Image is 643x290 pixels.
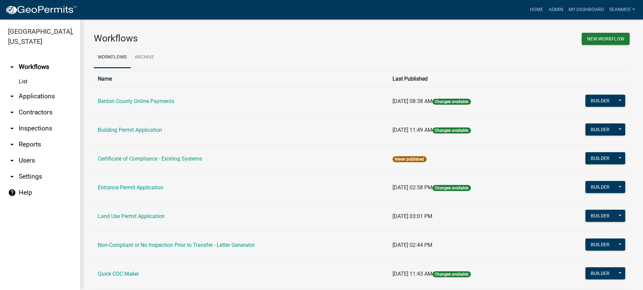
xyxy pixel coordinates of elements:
a: Archive [131,47,158,68]
button: Builder [585,152,615,164]
i: arrow_drop_up [8,63,16,71]
span: [DATE] 02:58 PM [392,184,432,191]
a: Non-Compliant or No Inspection Prior to Transfer - Letter Generator [98,242,255,248]
button: Builder [585,95,615,107]
span: [DATE] 02:44 PM [392,242,432,248]
i: arrow_drop_down [8,124,16,132]
a: Building Permit Application [98,127,162,133]
a: Land Use Permit Application [98,213,165,219]
a: Certificate of Compliance - Existing Systems [98,156,202,162]
button: Builder [585,123,615,135]
i: arrow_drop_down [8,157,16,165]
a: Workflows [94,47,131,68]
span: [DATE] 11:49 AM [392,127,432,133]
i: arrow_drop_down [8,173,16,181]
span: [DATE] 08:38 AM [392,98,432,104]
a: Home [527,3,546,16]
a: Entrance Permit Application [98,184,163,191]
a: Benton County Online Payments [98,98,174,104]
th: Name [94,71,388,87]
th: Last Published [388,71,543,87]
h3: Workflows [94,33,357,44]
span: Never published [392,156,426,162]
span: Changes available [432,127,471,133]
button: Builder [585,181,615,193]
span: Changes available [432,99,471,105]
button: Builder [585,210,615,222]
span: Changes available [432,185,471,191]
a: My Dashboard [566,3,606,16]
button: Builder [585,267,615,279]
i: arrow_drop_down [8,92,16,100]
button: Builder [585,238,615,251]
button: New Workflow [582,33,630,45]
i: help [8,189,16,197]
a: Quick COC Maker [98,271,139,277]
span: Changes available [432,271,471,277]
i: arrow_drop_down [8,108,16,116]
i: arrow_drop_down [8,140,16,149]
span: [DATE] 03:01 PM [392,213,432,219]
a: Admin [546,3,566,16]
a: SeanMoe [606,3,638,16]
span: [DATE] 11:43 AM [392,271,432,277]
